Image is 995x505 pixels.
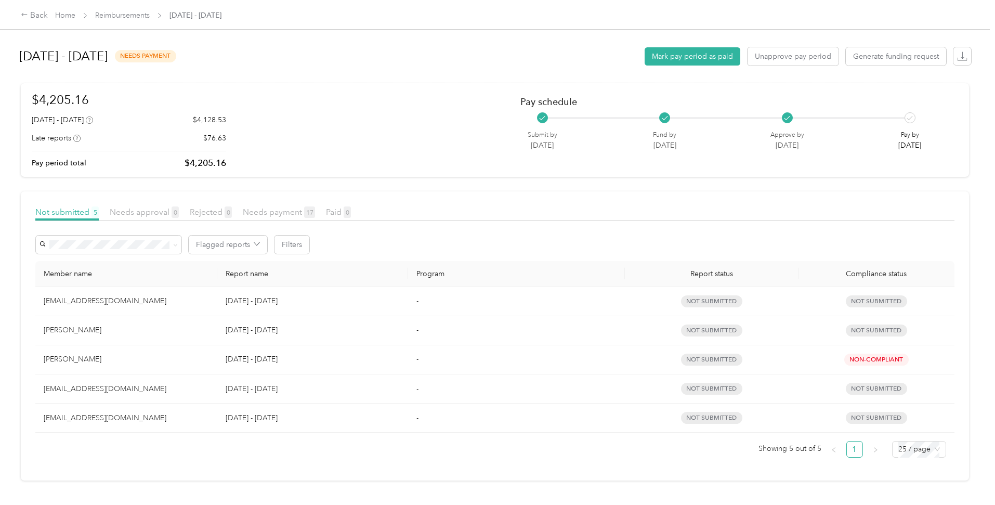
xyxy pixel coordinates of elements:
[226,295,400,307] p: [DATE] - [DATE]
[408,374,625,404] td: -
[846,295,907,307] span: Not submitted
[408,261,625,287] th: Program
[226,383,400,395] p: [DATE] - [DATE]
[32,158,86,169] p: Pay period total
[304,206,315,218] span: 17
[19,44,108,69] h1: [DATE] - [DATE]
[226,354,400,365] p: [DATE] - [DATE]
[44,325,209,336] div: [PERSON_NAME]
[274,236,309,254] button: Filters
[872,447,879,453] span: right
[846,325,907,336] span: Not submitted
[844,354,909,366] span: Non-Compliant
[189,236,267,254] button: Flagged reports
[190,207,232,217] span: Rejected
[408,404,625,433] td: -
[35,261,217,287] th: Member name
[758,441,821,457] span: Showing 5 out of 5
[185,157,226,170] p: $4,205.16
[32,133,81,144] div: Late reports
[172,206,179,218] span: 0
[326,207,351,217] span: Paid
[846,441,863,458] li: 1
[653,131,676,140] p: Fund by
[44,269,209,278] div: Member name
[217,261,408,287] th: Report name
[44,354,209,365] div: [PERSON_NAME]
[645,47,740,66] button: Mark pay period as paid
[681,325,742,336] span: not submitted
[681,354,742,366] span: not submitted
[193,114,226,125] p: $4,128.53
[847,442,862,457] a: 1
[853,51,939,62] span: Generate funding request
[91,206,99,218] span: 5
[44,412,209,424] div: [EMAIL_ADDRESS][DOMAIN_NAME]
[937,447,995,505] iframe: Everlance-gr Chat Button Frame
[826,441,842,458] button: left
[681,412,742,424] span: not submitted
[807,269,946,278] span: Compliance status
[528,140,557,151] p: [DATE]
[32,90,226,109] h1: $4,205.16
[243,207,315,217] span: Needs payment
[898,442,940,457] span: 25 / page
[344,206,351,218] span: 0
[867,441,884,458] li: Next Page
[867,441,884,458] button: right
[95,11,150,20] a: Reimbursements
[681,295,742,307] span: not submitted
[520,96,940,107] h2: Pay schedule
[898,131,921,140] p: Pay by
[226,412,400,424] p: [DATE] - [DATE]
[846,47,946,66] button: Generate funding request
[653,140,676,151] p: [DATE]
[32,114,93,125] div: [DATE] - [DATE]
[770,131,804,140] p: Approve by
[203,133,226,144] p: $76.63
[748,47,839,66] button: Unapprove pay period
[110,207,179,217] span: Needs approval
[846,412,907,424] span: Not submitted
[892,441,946,458] div: Page Size
[770,140,804,151] p: [DATE]
[408,345,625,374] td: -
[408,287,625,316] td: -
[226,325,400,336] p: [DATE] - [DATE]
[408,316,625,345] td: -
[528,131,557,140] p: Submit by
[21,9,48,22] div: Back
[44,295,209,307] div: [EMAIL_ADDRESS][DOMAIN_NAME]
[681,383,742,395] span: not submitted
[55,11,75,20] a: Home
[633,269,790,278] span: Report status
[846,383,907,395] span: Not submitted
[35,207,99,217] span: Not submitted
[44,383,209,395] div: [EMAIL_ADDRESS][DOMAIN_NAME]
[898,140,921,151] p: [DATE]
[225,206,232,218] span: 0
[826,441,842,458] li: Previous Page
[169,10,221,21] span: [DATE] - [DATE]
[115,50,176,62] span: needs payment
[831,447,837,453] span: left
